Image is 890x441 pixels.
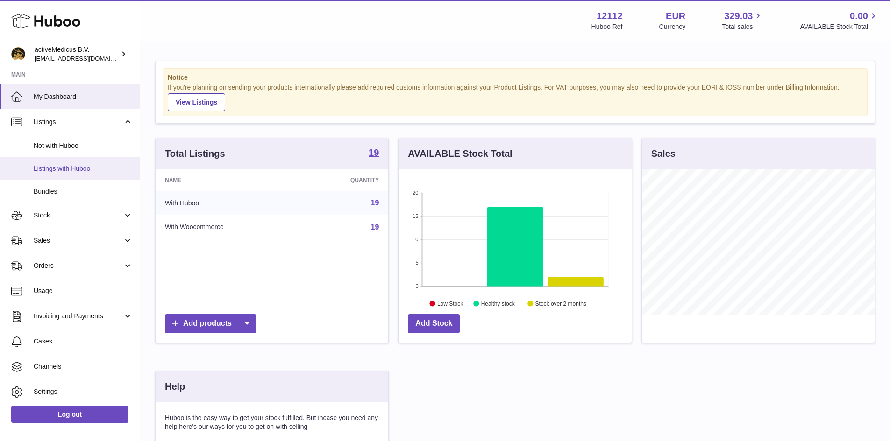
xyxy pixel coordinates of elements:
a: Add products [165,314,256,333]
text: Low Stock [437,300,463,307]
a: Log out [11,406,128,423]
p: Huboo is the easy way to get your stock fulfilled. But incase you need any help here's our ways f... [165,413,379,431]
text: 5 [416,260,419,266]
span: Listings [34,118,123,126]
text: 0 [416,283,419,289]
strong: EUR [666,10,685,22]
img: internalAdmin-12112@internal.huboo.com [11,47,25,61]
h3: Sales [651,147,676,160]
span: Settings [34,387,133,396]
text: 20 [413,190,419,196]
span: Stock [34,211,123,220]
a: View Listings [168,93,225,111]
th: Quantity [300,169,388,191]
text: Stock over 2 months [535,300,586,307]
a: Add Stock [408,314,460,333]
text: 15 [413,213,419,219]
h3: AVAILABLE Stock Total [408,147,512,160]
span: Listings with Huboo [34,164,133,173]
div: If you're planning on sending your products internationally please add required customs informati... [168,83,862,111]
div: activeMedicus B.V. [35,45,119,63]
h3: Help [165,380,185,393]
span: Orders [34,261,123,270]
h3: Total Listings [165,147,225,160]
span: [EMAIL_ADDRESS][DOMAIN_NAME] [35,55,137,62]
text: Healthy stock [481,300,515,307]
span: Invoicing and Payments [34,312,123,321]
span: Usage [34,287,133,295]
span: Not with Huboo [34,141,133,150]
th: Name [156,169,300,191]
span: Total sales [722,22,763,31]
span: 329.03 [724,10,753,22]
a: 19 [371,223,379,231]
a: 0.00 AVAILABLE Stock Total [800,10,879,31]
a: 19 [369,148,379,159]
div: Currency [659,22,686,31]
td: With Huboo [156,191,300,215]
span: 0.00 [850,10,868,22]
strong: 19 [369,148,379,157]
span: AVAILABLE Stock Total [800,22,879,31]
td: With Woocommerce [156,215,300,239]
strong: 12112 [597,10,623,22]
strong: Notice [168,73,862,82]
span: My Dashboard [34,92,133,101]
div: Huboo Ref [591,22,623,31]
a: 329.03 Total sales [722,10,763,31]
text: 10 [413,237,419,242]
span: Cases [34,337,133,346]
span: Sales [34,236,123,245]
span: Bundles [34,187,133,196]
span: Channels [34,362,133,371]
a: 19 [371,199,379,207]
